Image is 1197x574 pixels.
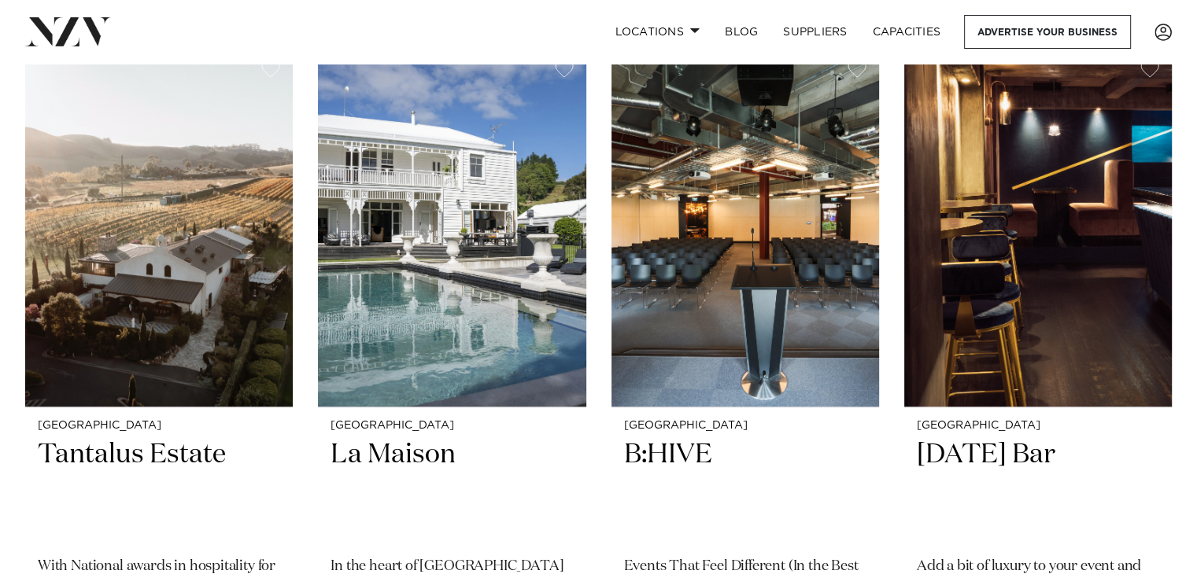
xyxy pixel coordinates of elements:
a: Locations [602,15,712,49]
small: [GEOGRAPHIC_DATA] [331,420,573,432]
a: Capacities [860,15,954,49]
a: BLOG [712,15,770,49]
h2: B:HIVE [624,437,866,543]
small: [GEOGRAPHIC_DATA] [917,420,1159,432]
img: nzv-logo.png [25,17,111,46]
h2: [DATE] Bar [917,437,1159,543]
h2: Tantalus Estate [38,437,280,543]
h2: La Maison [331,437,573,543]
a: SUPPLIERS [770,15,859,49]
small: [GEOGRAPHIC_DATA] [38,420,280,432]
a: Advertise your business [964,15,1131,49]
small: [GEOGRAPHIC_DATA] [624,420,866,432]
